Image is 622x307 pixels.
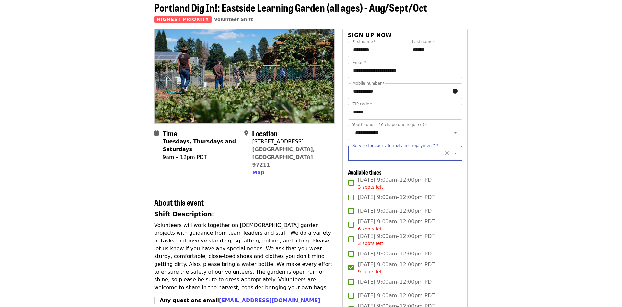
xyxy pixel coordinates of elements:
span: Map [252,170,264,176]
span: Highest Priority [154,16,212,23]
a: [GEOGRAPHIC_DATA], [GEOGRAPHIC_DATA] 97211 [252,146,315,168]
label: Youth (under 16 chaperone required) [352,123,427,127]
p: Volunteers will work together on [DEMOGRAPHIC_DATA] garden projects with guidance from team leade... [154,221,335,291]
strong: Shift Description: [154,211,214,218]
span: [DATE] 9:00am–12:00pm PDT [358,261,435,275]
div: 9am – 12pm PDT [163,153,239,161]
span: Location [252,127,278,139]
span: Sign up now [348,32,392,38]
input: ZIP code [348,104,462,120]
button: Clear [443,149,452,158]
span: 6 spots left [358,226,383,231]
span: [DATE] 9:00am–12:00pm PDT [358,278,435,286]
i: calendar icon [154,130,159,136]
i: circle-info icon [453,88,458,94]
label: Service for court, Tri-met, fine repayment? [352,144,438,148]
span: [DATE] 9:00am–12:00pm PDT [358,176,435,191]
input: Last name [408,42,462,57]
p: . [160,297,335,304]
label: First name [352,40,376,44]
span: Time [163,127,177,139]
img: Portland Dig In!: Eastside Learning Garden (all ages) - Aug/Sept/Oct organized by Oregon Food Bank [155,29,334,123]
i: map-marker-alt icon [244,130,248,136]
span: [DATE] 9:00am–12:00pm PDT [358,292,435,300]
span: Available times [348,168,382,176]
label: Last name [412,40,435,44]
span: About this event [154,196,204,208]
input: Email [348,63,462,78]
span: 9 spots left [358,269,383,274]
button: Map [252,169,264,177]
div: [STREET_ADDRESS] [252,138,329,146]
input: Mobile number [348,83,450,99]
span: [DATE] 9:00am–12:00pm PDT [358,232,435,247]
span: [DATE] 9:00am–12:00pm PDT [358,250,435,258]
strong: Any questions email [160,297,320,303]
strong: Tuesdays, Thursdays and Saturdays [163,138,236,152]
button: Open [451,128,460,137]
span: 3 spots left [358,241,383,246]
label: ZIP code [352,102,372,106]
input: First name [348,42,403,57]
label: Mobile number [352,81,384,85]
span: 3 spots left [358,184,383,190]
label: Email [352,61,366,65]
a: [EMAIL_ADDRESS][DOMAIN_NAME] [219,297,320,303]
button: Open [451,149,460,158]
a: Volunteer Shift [214,17,253,22]
span: [DATE] 9:00am–12:00pm PDT [358,218,435,232]
span: [DATE] 9:00am–12:00pm PDT [358,207,435,215]
span: [DATE] 9:00am–12:00pm PDT [358,194,435,201]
